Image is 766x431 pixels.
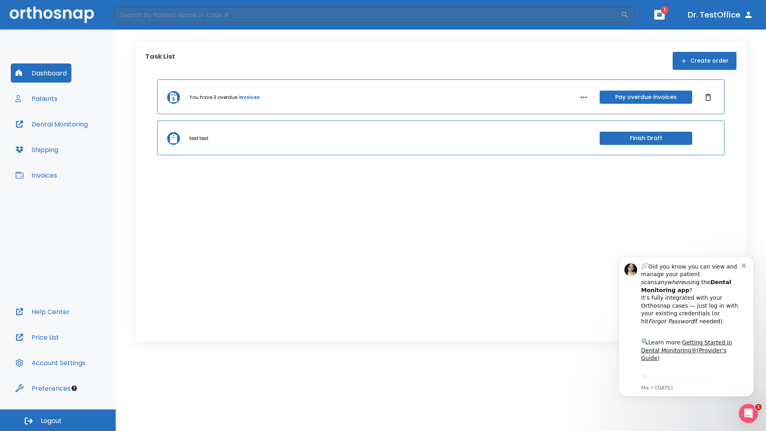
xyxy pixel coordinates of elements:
[114,7,621,23] input: Search by Patient Name or Case #
[673,52,736,70] button: Create order
[661,6,669,14] span: 1
[11,140,63,159] button: Shipping
[11,379,75,398] button: Preferences
[600,132,692,145] button: Finish Draft
[685,8,756,22] button: Dr. TestOffice
[11,302,75,321] button: Help Center
[145,52,175,70] p: Task List
[702,91,715,104] button: Dismiss
[190,135,208,142] p: test test
[35,132,106,146] a: App Store
[41,417,62,425] span: Logout
[11,89,62,108] button: Patients
[739,404,758,423] iframe: Intercom live chat
[11,328,64,347] button: Price List
[10,6,94,23] img: Orthosnap
[71,385,78,392] div: Tooltip anchor
[35,140,135,147] p: Message from Ma, sent 1w ago
[35,130,135,171] div: Download the app: | ​ Let us know if you need help getting started!
[755,404,762,410] span: 1
[11,353,90,372] button: Account Settings
[600,91,692,104] button: Pay overdue invoices
[606,244,766,409] iframe: Intercom notifications message
[11,166,62,185] button: Invoices
[135,17,142,24] button: Dismiss notification
[190,94,237,101] p: You have 3 overdue
[11,115,93,134] button: Dental Monitoring
[11,63,71,83] button: Dashboard
[239,94,260,101] a: invoices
